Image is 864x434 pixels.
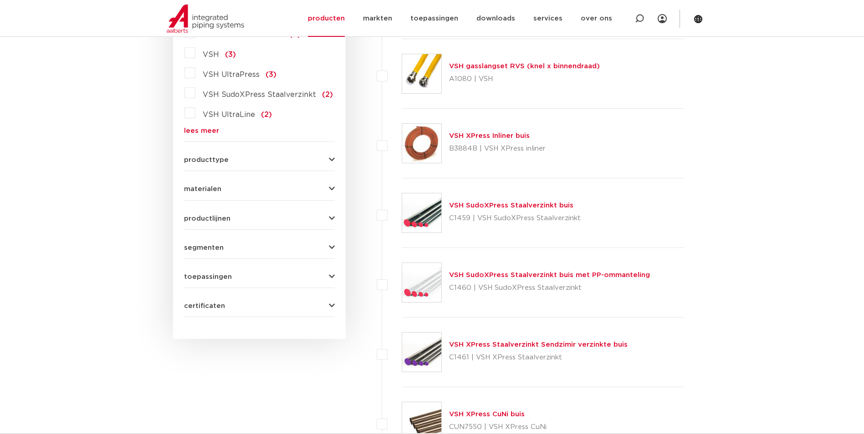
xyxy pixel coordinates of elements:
span: VSH SudoXPress Staalverzinkt [203,91,316,98]
p: C1459 | VSH SudoXPress Staalverzinkt [449,211,581,226]
img: Thumbnail for VSH SudoXPress Staalverzinkt buis [402,193,441,232]
img: Thumbnail for VSH XPress Inliner buis [402,124,441,163]
a: VSH gasslangset RVS (knel x binnendraad) [449,63,600,70]
span: materialen [184,186,221,192]
span: VSH UltraPress [203,71,260,78]
span: VSH [203,51,219,58]
span: VSH UltraLine [203,111,255,118]
img: Thumbnail for VSH SudoXPress Staalverzinkt buis met PP-ommanteling [402,263,441,302]
span: certificaten [184,303,225,309]
p: A1080 | VSH [449,72,600,86]
a: VSH SudoXPress Staalverzinkt buis [449,202,573,209]
span: (2) [322,91,333,98]
p: B3884B | VSH XPress inliner [449,141,546,156]
span: producttype [184,156,229,163]
a: VSH SudoXPress Staalverzinkt buis met PP-ommanteling [449,272,650,278]
p: C1461 | VSH XPress Staalverzinkt [449,350,628,365]
a: VSH XPress Inliner buis [449,132,530,139]
button: segmenten [184,244,335,251]
button: materialen [184,186,335,192]
img: Thumbnail for VSH gasslangset RVS (knel x binnendraad) [402,54,441,93]
span: productlijnen [184,215,230,222]
span: (3) [225,51,236,58]
button: productlijnen [184,215,335,222]
button: toepassingen [184,273,335,280]
span: segmenten [184,244,224,251]
p: C1460 | VSH SudoXPress Staalverzinkt [449,281,650,295]
span: (2) [261,111,272,118]
button: certificaten [184,303,335,309]
a: VSH XPress CuNi buis [449,411,525,418]
a: VSH XPress Staalverzinkt Sendzimir verzinkte buis [449,341,628,348]
a: lees meer [184,127,335,134]
span: toepassingen [184,273,232,280]
span: (3) [266,71,276,78]
img: Thumbnail for VSH XPress Staalverzinkt Sendzimir verzinkte buis [402,333,441,372]
button: producttype [184,156,335,163]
